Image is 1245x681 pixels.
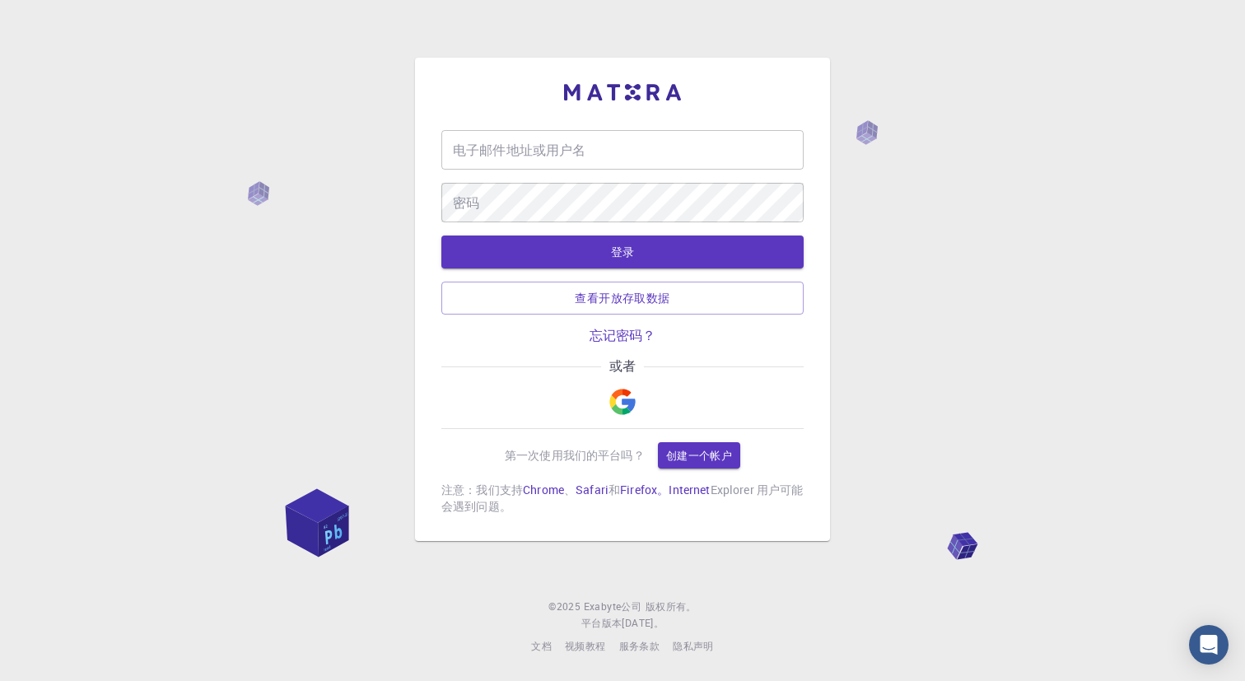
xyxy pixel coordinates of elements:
[505,447,645,463] font: 第一次使用我们的平台吗？
[531,639,552,652] font: 文档
[564,482,576,497] font: 、
[584,599,642,615] a: Exabyte公司
[654,616,664,629] font: 。
[620,482,710,497] a: Firefox。Internet
[590,329,655,343] font: 忘记密码？
[609,359,636,373] font: 或者
[622,616,653,629] font: [DATE]
[609,482,620,497] font: 和
[658,442,740,469] a: 创建一个帐户
[576,482,609,497] a: Safari
[609,389,636,415] img: 谷歌
[619,638,660,655] a: 服务条款
[666,448,732,463] font: 创建一个帐户
[611,244,635,259] font: 登录
[575,290,669,306] font: 查看开放存取数据
[441,282,804,315] a: 查看开放存取数据
[441,236,804,268] button: 登录
[590,328,655,345] a: 忘记密码？
[619,639,660,652] font: 服务条款
[557,599,581,613] font: 2025
[646,599,697,613] font: 版权所有。
[673,639,714,652] font: 隐私声明
[622,615,664,632] a: [DATE]。
[581,616,622,629] font: 平台版本
[584,599,642,613] font: Exabyte公司
[565,639,606,652] font: 视频教程
[548,599,556,613] font: ©
[523,482,564,497] a: Chrome
[531,638,552,655] a: 文档
[441,482,523,497] font: 注意：我们支持
[1189,625,1229,665] div: 打开 Intercom Messenger
[565,638,606,655] a: 视频教程
[441,482,804,514] font: Explorer 用户可能会遇到问题。
[673,638,714,655] a: 隐私声明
